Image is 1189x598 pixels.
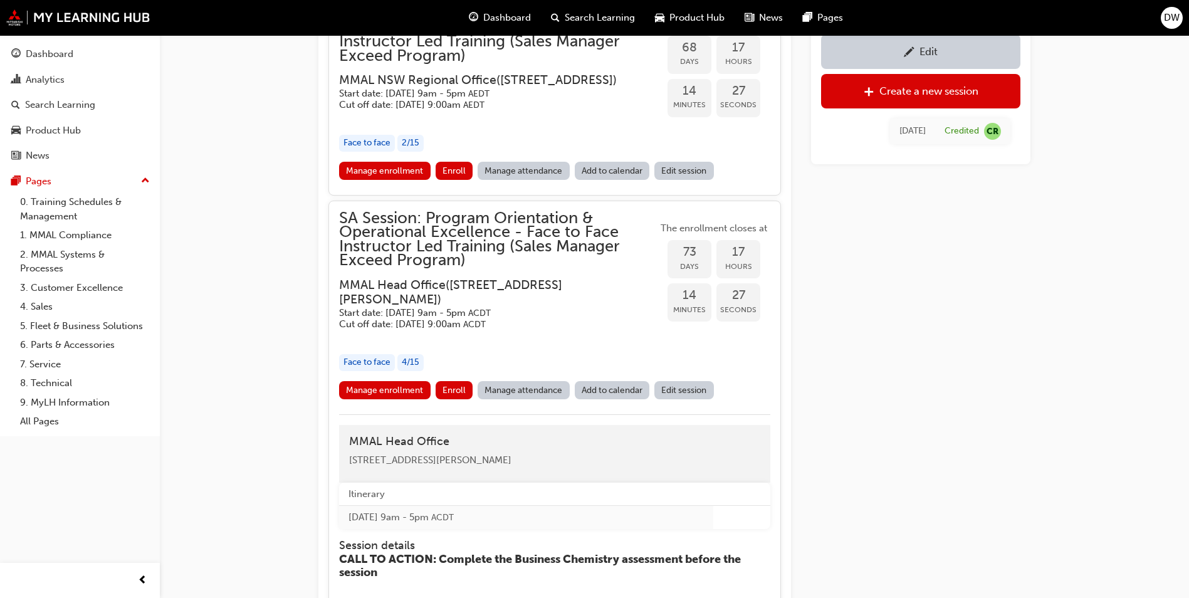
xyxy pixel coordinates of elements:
[431,512,454,523] span: Australian Central Daylight Time ACDT
[339,135,395,152] div: Face to face
[478,381,570,399] a: Manage attendance
[5,144,155,167] a: News
[483,11,531,25] span: Dashboard
[735,5,793,31] a: news-iconNews
[5,68,155,92] a: Analytics
[436,381,473,399] button: Enroll
[459,5,541,31] a: guage-iconDashboard
[463,319,486,330] span: Australian Central Daylight Time ACDT
[339,539,746,553] h4: Session details
[5,119,155,142] a: Product Hub
[26,174,51,189] div: Pages
[716,84,760,98] span: 27
[26,73,65,87] div: Analytics
[138,573,147,589] span: prev-icon
[5,170,155,193] button: Pages
[339,99,637,111] h5: Cut off date: [DATE] 9:00am
[817,11,843,25] span: Pages
[879,85,978,97] div: Create a new session
[803,10,812,26] span: pages-icon
[5,43,155,66] a: Dashboard
[668,98,711,112] span: Minutes
[15,245,155,278] a: 2. MMAL Systems & Processes
[945,125,979,137] div: Credited
[668,41,711,55] span: 68
[745,10,754,26] span: news-icon
[864,86,874,98] span: plus-icon
[141,173,150,189] span: up-icon
[15,278,155,298] a: 3. Customer Excellence
[15,192,155,226] a: 0. Training Schedules & Management
[339,278,637,307] h3: MMAL Head Office ( [STREET_ADDRESS][PERSON_NAME] )
[668,55,711,69] span: Days
[541,5,645,31] a: search-iconSearch Learning
[668,84,711,98] span: 14
[339,88,637,100] h5: Start date: [DATE] 9am - 5pm
[919,45,938,58] div: Edit
[716,303,760,317] span: Seconds
[339,354,395,371] div: Face to face
[26,123,81,138] div: Product Hub
[339,211,657,268] span: SA Session: Program Orientation & Operational Excellence - Face to Face Instructor Led Training (...
[645,5,735,31] a: car-iconProduct Hub
[11,125,21,137] span: car-icon
[26,149,50,163] div: News
[759,11,783,25] span: News
[575,381,650,399] a: Add to calendar
[716,288,760,303] span: 27
[6,9,150,26] img: mmal
[11,150,21,162] span: news-icon
[657,221,770,236] span: The enrollment closes at
[11,100,20,111] span: search-icon
[716,260,760,274] span: Hours
[716,98,760,112] span: Seconds
[821,73,1020,108] a: Create a new session
[668,245,711,260] span: 73
[339,6,770,184] button: NSW Session: Program Orientation & Operational Excellence - Face to Face Instructor Led Training ...
[575,162,650,180] a: Add to calendar
[339,6,657,63] span: NSW Session: Program Orientation & Operational Excellence - Face to Face Instructor Led Training ...
[436,162,473,180] button: Enroll
[716,245,760,260] span: 17
[339,318,637,330] h5: Cut off date: [DATE] 9:00am
[668,260,711,274] span: Days
[668,303,711,317] span: Minutes
[15,355,155,374] a: 7. Service
[339,483,713,506] th: Itinerary
[1164,11,1180,25] span: DW
[551,10,560,26] span: search-icon
[1161,7,1183,29] button: DW
[15,317,155,336] a: 5. Fleet & Business Solutions
[468,88,490,99] span: Australian Eastern Daylight Time AEDT
[984,122,1001,139] span: null-icon
[339,381,431,399] a: Manage enrollment
[463,100,485,110] span: Australian Eastern Daylight Time AEDT
[11,75,21,86] span: chart-icon
[469,10,478,26] span: guage-icon
[397,135,424,152] div: 2 / 15
[716,55,760,69] span: Hours
[349,435,760,449] h4: MMAL Head Office
[5,40,155,170] button: DashboardAnalyticsSearch LearningProduct HubNews
[15,374,155,393] a: 8. Technical
[339,552,743,580] span: CALL TO ACTION: Complete the Business Chemistry assessment before the session
[339,211,770,404] button: SA Session: Program Orientation & Operational Excellence - Face to Face Instructor Led Training (...
[26,47,73,61] div: Dashboard
[339,162,431,180] a: Manage enrollment
[468,308,491,318] span: Australian Central Daylight Time ACDT
[339,506,713,529] td: [DATE] 9am - 5pm
[25,98,95,112] div: Search Learning
[478,162,570,180] a: Manage attendance
[716,41,760,55] span: 17
[15,393,155,412] a: 9. MyLH Information
[443,385,466,396] span: Enroll
[15,226,155,245] a: 1. MMAL Compliance
[11,49,21,60] span: guage-icon
[669,11,725,25] span: Product Hub
[349,454,511,466] span: [STREET_ADDRESS][PERSON_NAME]
[397,354,424,371] div: 4 / 15
[654,162,714,180] a: Edit session
[793,5,853,31] a: pages-iconPages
